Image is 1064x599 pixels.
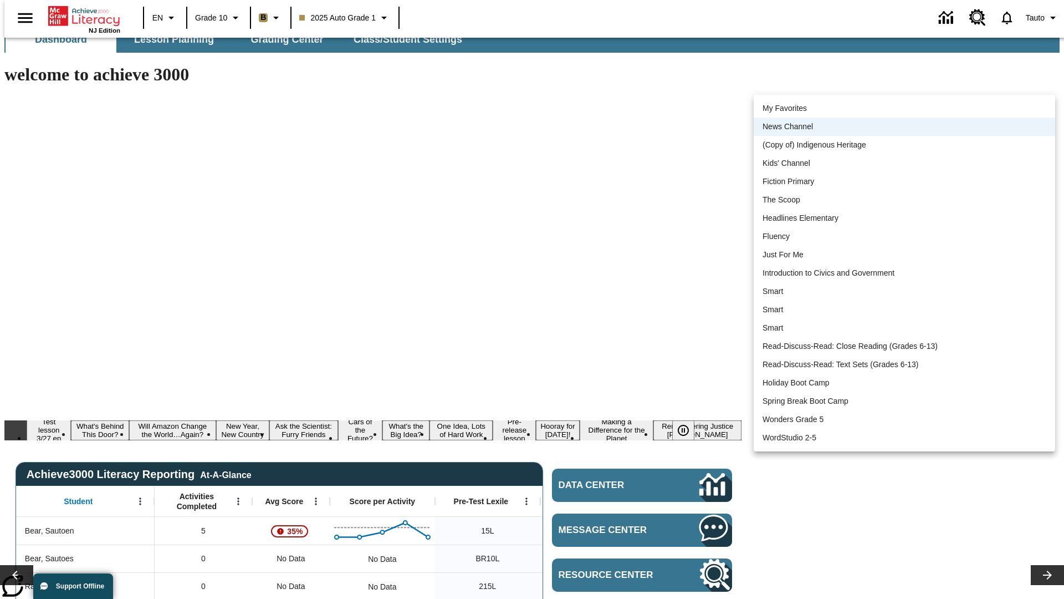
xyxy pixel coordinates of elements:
[754,410,1055,429] li: Wonders Grade 5
[754,209,1055,227] li: Headlines Elementary
[754,319,1055,337] li: Smart
[754,172,1055,191] li: Fiction Primary
[754,392,1055,410] li: Spring Break Boot Camp
[754,429,1055,447] li: WordStudio 2-5
[754,154,1055,172] li: Kids' Channel
[754,118,1055,136] li: News Channel
[754,227,1055,246] li: Fluency
[754,337,1055,356] li: Read-Discuss-Read: Close Reading (Grades 6-13)
[754,264,1055,282] li: Introduction to Civics and Government
[754,136,1055,154] li: (Copy of) Indigenous Heritage
[754,246,1055,264] li: Just For Me
[754,301,1055,319] li: Smart
[754,282,1055,301] li: Smart
[754,191,1055,209] li: The Scoop
[754,356,1055,374] li: Read-Discuss-Read: Text Sets (Grades 6-13)
[754,99,1055,118] li: My Favorites
[754,374,1055,392] li: Holiday Boot Camp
